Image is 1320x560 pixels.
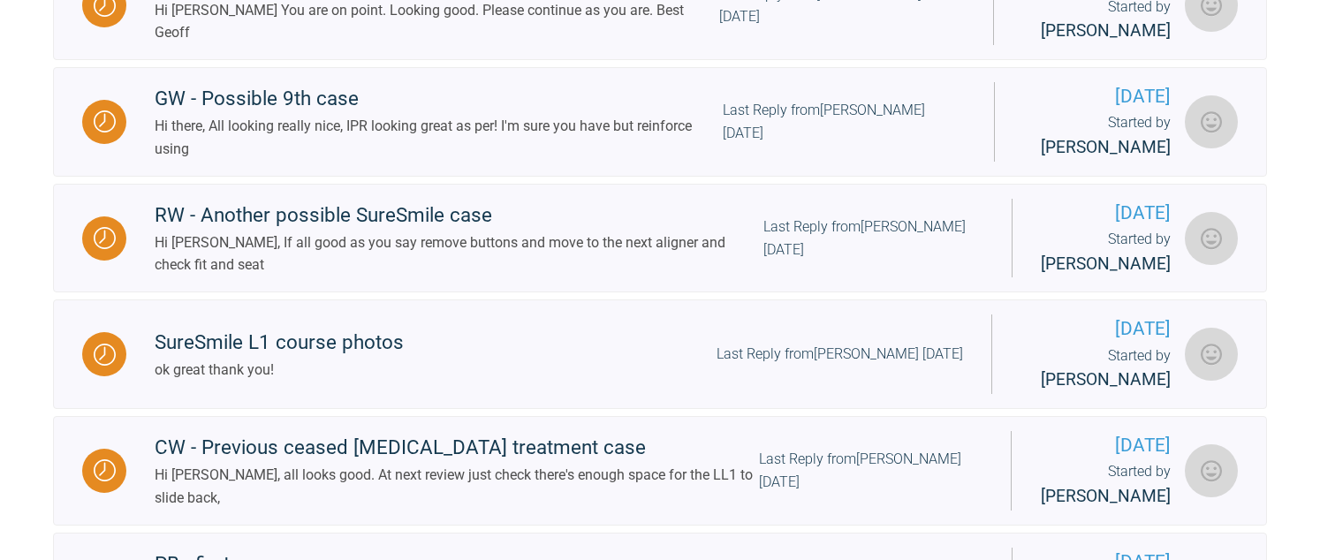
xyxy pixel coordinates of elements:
[94,459,116,481] img: Waiting
[1185,212,1238,265] img: Cathryn Sherlock
[717,343,963,366] div: Last Reply from [PERSON_NAME] [DATE]
[155,83,723,115] div: GW - Possible 9th case
[1041,20,1171,41] span: [PERSON_NAME]
[1041,369,1171,390] span: [PERSON_NAME]
[1040,460,1171,510] div: Started by
[1020,344,1171,394] div: Started by
[94,110,116,132] img: Waiting
[1041,254,1171,274] span: [PERSON_NAME]
[94,344,116,366] img: Waiting
[155,200,763,231] div: RW - Another possible SureSmile case
[763,216,983,261] div: Last Reply from [PERSON_NAME] [DATE]
[1041,137,1171,157] span: [PERSON_NAME]
[53,184,1267,293] a: WaitingRW - Another possible SureSmile caseHi [PERSON_NAME], If all good as you say remove button...
[155,231,763,276] div: Hi [PERSON_NAME], If all good as you say remove buttons and move to the next aligner and check fi...
[1185,444,1238,497] img: Cathryn Sherlock
[1041,199,1171,228] span: [DATE]
[1023,111,1171,161] div: Started by
[1041,486,1171,506] span: [PERSON_NAME]
[1185,328,1238,381] img: Isabella Sharrock
[94,227,116,249] img: Waiting
[1020,314,1171,344] span: [DATE]
[53,416,1267,526] a: WaitingCW - Previous ceased [MEDICAL_DATA] treatment caseHi [PERSON_NAME], all looks good. At nex...
[155,464,759,509] div: Hi [PERSON_NAME], all looks good. At next review just check there's enough space for the LL1 to s...
[155,115,723,160] div: Hi there, All looking really nice, IPR looking great as per! I'm sure you have but reinforce using
[155,327,404,359] div: SureSmile L1 course photos
[1023,82,1171,111] span: [DATE]
[1041,228,1171,277] div: Started by
[1040,431,1171,460] span: [DATE]
[723,99,967,144] div: Last Reply from [PERSON_NAME] [DATE]
[155,359,404,382] div: ok great thank you!
[155,432,759,464] div: CW - Previous ceased [MEDICAL_DATA] treatment case
[1185,95,1238,148] img: Cathryn Sherlock
[759,448,982,493] div: Last Reply from [PERSON_NAME] [DATE]
[53,67,1267,177] a: WaitingGW - Possible 9th caseHi there, All looking really nice, IPR looking great as per! I'm sur...
[53,299,1267,409] a: WaitingSureSmile L1 course photosok great thank you!Last Reply from[PERSON_NAME] [DATE][DATE]Star...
